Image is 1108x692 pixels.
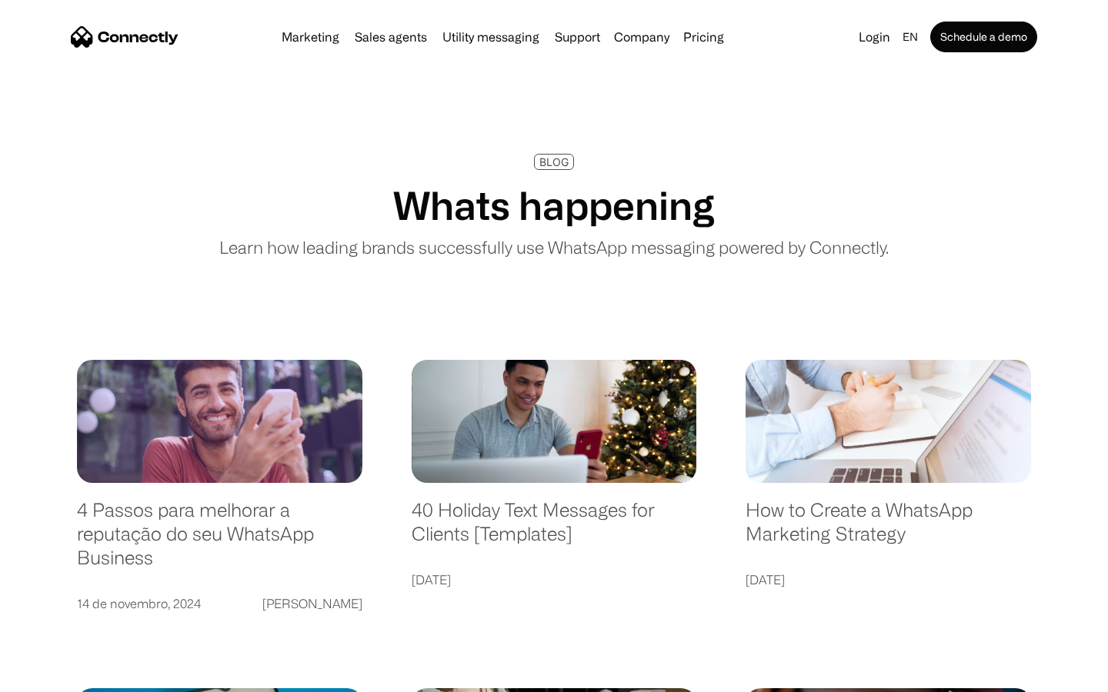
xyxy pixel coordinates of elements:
a: Utility messaging [436,31,546,43]
a: 40 Holiday Text Messages for Clients [Templates] [412,498,697,561]
p: Learn how leading brands successfully use WhatsApp messaging powered by Connectly. [219,235,889,260]
a: Support [549,31,606,43]
div: Company [614,26,669,48]
div: Company [609,26,674,48]
div: en [896,26,927,48]
div: en [903,26,918,48]
aside: Language selected: English [15,665,92,687]
div: [DATE] [746,569,785,591]
a: How to Create a WhatsApp Marketing Strategy [746,498,1031,561]
a: Sales agents [349,31,433,43]
div: [PERSON_NAME] [262,593,362,614]
a: Login [853,26,896,48]
a: Schedule a demo [930,22,1037,52]
div: 14 de novembro, 2024 [77,593,201,614]
h1: Whats happening [393,182,715,228]
a: 4 Passos para melhorar a reputação do seu WhatsApp Business [77,498,362,584]
div: [DATE] [412,569,451,591]
a: Pricing [677,31,730,43]
ul: Language list [31,665,92,687]
div: BLOG [539,156,569,168]
a: home [71,25,179,48]
a: Marketing [275,31,345,43]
